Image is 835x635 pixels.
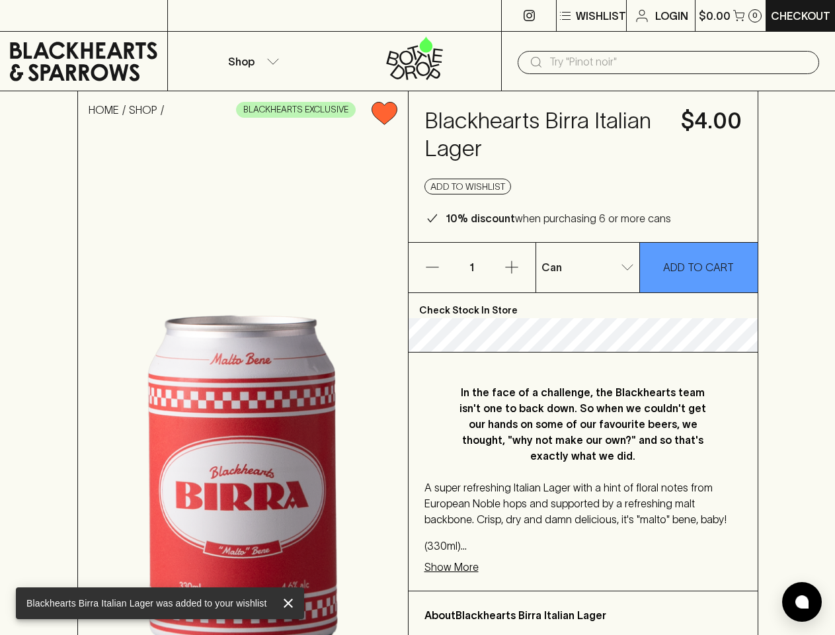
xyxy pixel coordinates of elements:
p: About Blackhearts Birra Italian Lager [424,607,742,623]
button: close [278,593,299,614]
p: A super refreshing Italian Lager with a hint of floral notes from European Noble hops and support... [424,480,742,527]
p: Shop [228,54,255,69]
div: Blackhearts Birra Italian Lager was added to your wishlist [26,591,267,615]
a: HOME [89,104,119,116]
span: BLACKHEARTS EXCLUSIVE [237,103,355,116]
p: Checkout [771,8,830,24]
p: $0.00 [699,8,731,24]
p: Check Stock In Store [409,293,758,318]
img: bubble-icon [795,595,809,609]
p: 0 [752,12,758,19]
p: when purchasing 6 or more cans [446,210,671,226]
p: ⠀ [168,8,179,24]
p: Show More [424,559,479,575]
h4: Blackhearts Birra Italian Lager [424,107,665,163]
p: ADD TO CART [663,259,734,275]
button: ADD TO CART [640,243,758,292]
a: SHOP [129,104,157,116]
b: 10% discount [446,212,515,224]
button: Shop [168,32,335,91]
input: Try "Pinot noir" [549,52,809,73]
p: (330ml) 4.6% ABV [424,538,742,554]
h4: $4.00 [681,107,742,135]
p: Wishlist [576,8,626,24]
p: In the face of a challenge, the Blackhearts team isn't one to back down. So when we couldn't get ... [451,384,715,464]
p: Can [541,259,562,275]
button: Remove from wishlist [366,97,403,130]
p: 1 [456,243,488,292]
div: Can [536,254,639,280]
p: Login [655,8,688,24]
button: Add to wishlist [424,179,511,194]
